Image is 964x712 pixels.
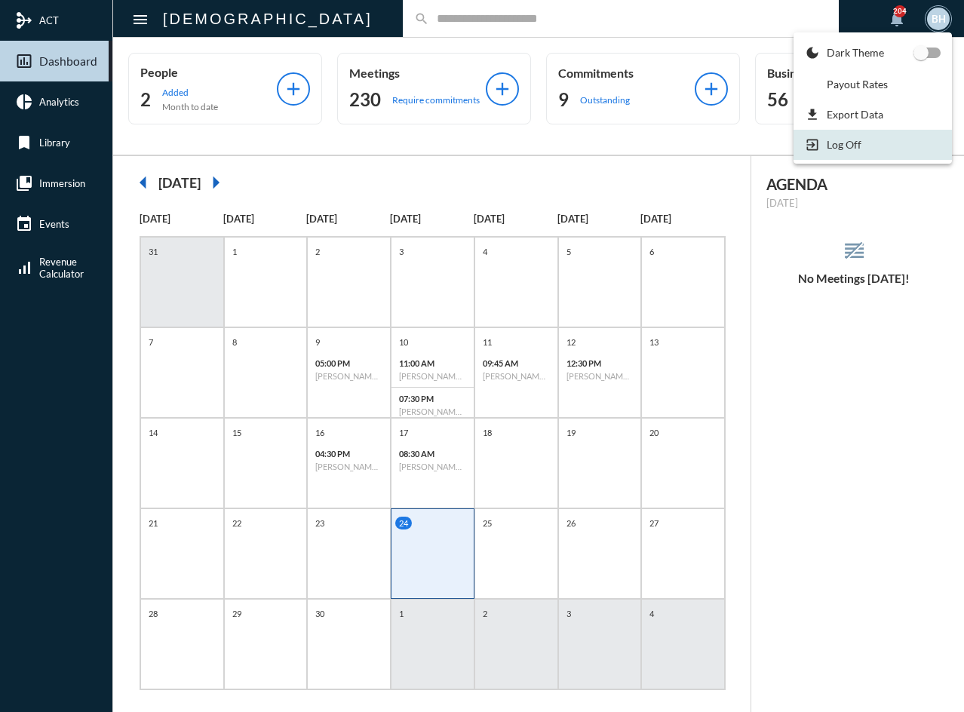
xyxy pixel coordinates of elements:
[805,137,820,152] mat-icon: exit_to_app
[805,45,820,60] mat-icon: dark_mode
[827,46,884,59] p: Dark Theme
[827,78,888,91] p: Payout Rates
[827,108,883,121] p: Export Data
[805,107,820,122] mat-icon: get_app
[827,138,861,151] p: Log Off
